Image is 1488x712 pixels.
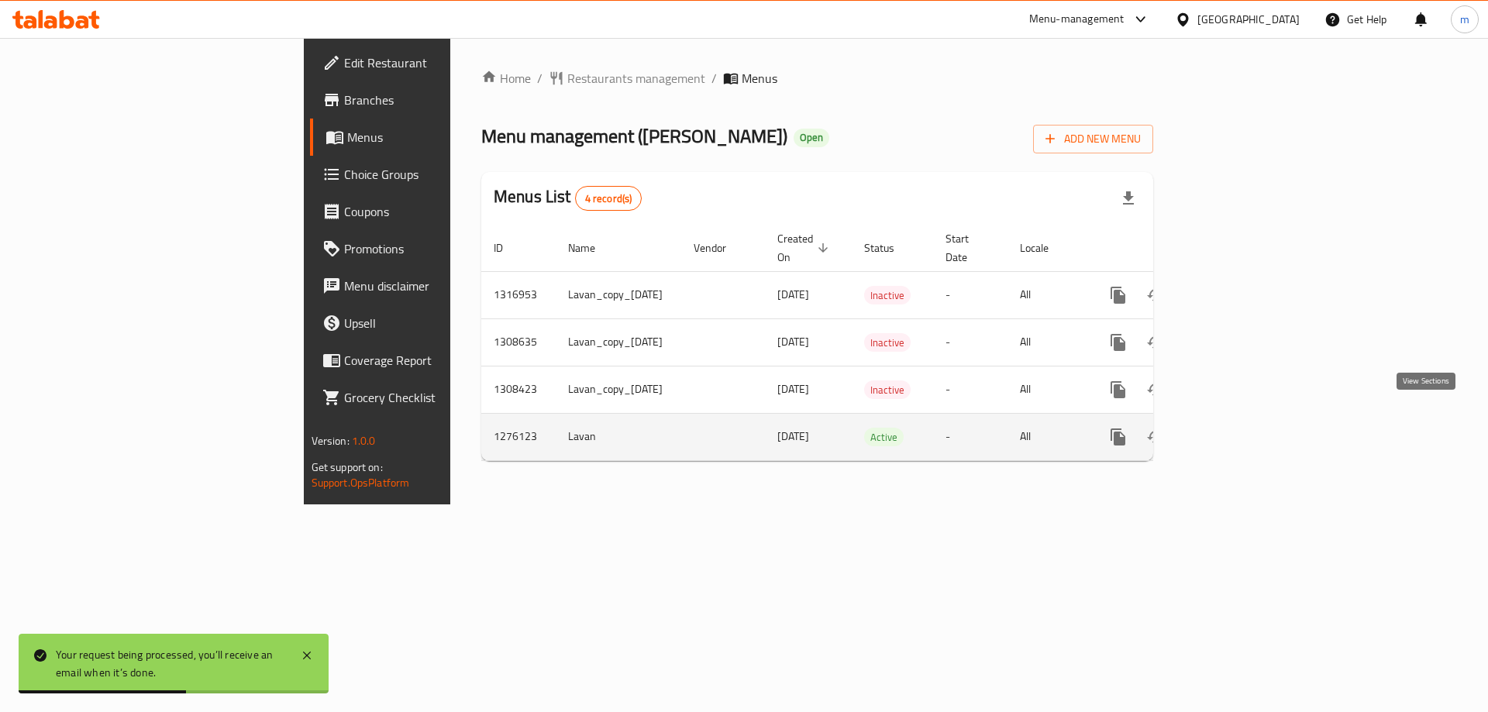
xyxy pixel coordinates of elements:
a: Support.OpsPlatform [312,473,410,493]
div: Open [794,129,829,147]
h2: Menus List [494,185,642,211]
button: Add New Menu [1033,125,1153,153]
td: - [933,413,1007,460]
span: 1.0.0 [352,431,376,451]
span: [DATE] [777,426,809,446]
td: - [933,271,1007,318]
a: Menu disclaimer [310,267,553,304]
div: Inactive [864,333,911,352]
span: [DATE] [777,379,809,399]
div: Total records count [575,186,642,211]
span: Coverage Report [344,351,540,370]
span: 4 record(s) [576,191,642,206]
span: Version: [312,431,350,451]
a: Upsell [310,304,553,342]
a: Branches [310,81,553,119]
td: All [1007,318,1087,366]
span: Promotions [344,239,540,258]
button: Change Status [1137,277,1174,314]
span: Menu management ( [PERSON_NAME] ) [481,119,787,153]
span: Menu disclaimer [344,277,540,295]
span: [DATE] [777,284,809,304]
span: Choice Groups [344,165,540,184]
a: Restaurants management [549,69,705,88]
a: Choice Groups [310,156,553,193]
span: Get support on: [312,457,383,477]
span: Branches [344,91,540,109]
td: - [933,318,1007,366]
div: Menu-management [1029,10,1125,29]
span: Coupons [344,202,540,221]
span: Add New Menu [1045,129,1141,149]
td: Lavan_copy_[DATE] [556,271,681,318]
span: Inactive [864,334,911,352]
span: Upsell [344,314,540,332]
span: Active [864,428,904,446]
td: - [933,366,1007,413]
td: All [1007,366,1087,413]
th: Actions [1087,225,1261,272]
div: [GEOGRAPHIC_DATA] [1197,11,1300,28]
span: Status [864,239,914,257]
span: Created On [777,229,833,267]
button: Change Status [1137,371,1174,408]
div: Your request being processed, you’ll receive an email when it’s done. [56,646,285,681]
span: Menus [742,69,777,88]
span: Grocery Checklist [344,388,540,407]
span: Inactive [864,287,911,304]
span: Restaurants management [567,69,705,88]
span: Menus [347,128,540,146]
span: Inactive [864,381,911,399]
span: Start Date [945,229,989,267]
span: [DATE] [777,332,809,352]
button: more [1100,418,1137,456]
span: Vendor [694,239,746,257]
button: more [1100,371,1137,408]
table: enhanced table [481,225,1261,461]
td: All [1007,271,1087,318]
button: Change Status [1137,418,1174,456]
button: Change Status [1137,324,1174,361]
span: Locale [1020,239,1069,257]
div: Inactive [864,286,911,304]
button: more [1100,324,1137,361]
button: more [1100,277,1137,314]
a: Coupons [310,193,553,230]
td: Lavan_copy_[DATE] [556,318,681,366]
span: m [1460,11,1469,28]
a: Grocery Checklist [310,379,553,416]
div: Export file [1110,180,1147,217]
div: Inactive [864,380,911,399]
span: Edit Restaurant [344,53,540,72]
a: Menus [310,119,553,156]
a: Coverage Report [310,342,553,379]
td: Lavan [556,413,681,460]
a: Edit Restaurant [310,44,553,81]
span: Open [794,131,829,144]
td: Lavan_copy_[DATE] [556,366,681,413]
nav: breadcrumb [481,69,1153,88]
a: Promotions [310,230,553,267]
span: ID [494,239,523,257]
td: All [1007,413,1087,460]
span: Name [568,239,615,257]
li: / [711,69,717,88]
